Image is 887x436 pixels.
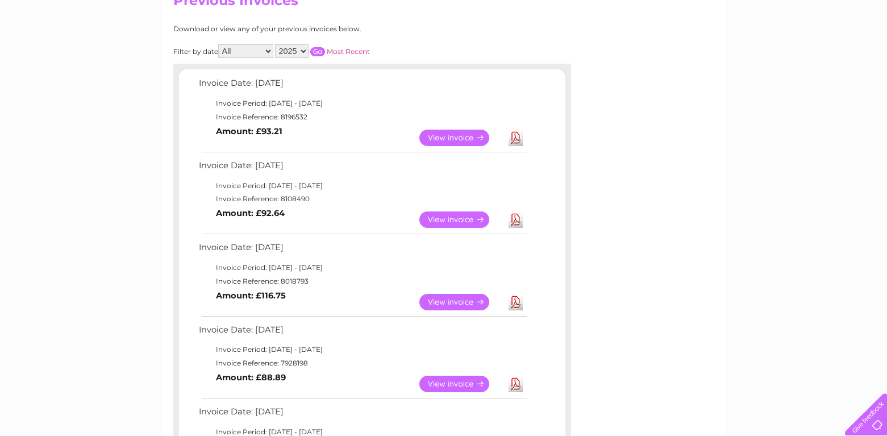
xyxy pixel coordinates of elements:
[419,130,503,146] a: View
[509,294,523,310] a: Download
[196,97,528,110] td: Invoice Period: [DATE] - [DATE]
[176,6,713,55] div: Clear Business is a trading name of Verastar Limited (registered in [GEOGRAPHIC_DATA] No. 3667643...
[196,261,528,275] td: Invoice Period: [DATE] - [DATE]
[509,130,523,146] a: Download
[216,126,282,136] b: Amount: £93.21
[509,376,523,392] a: Download
[173,44,472,58] div: Filter by date
[196,192,528,206] td: Invoice Reference: 8108490
[509,211,523,228] a: Download
[196,404,528,425] td: Invoice Date: [DATE]
[419,211,503,228] a: View
[196,158,528,179] td: Invoice Date: [DATE]
[216,208,285,218] b: Amount: £92.64
[419,376,503,392] a: View
[747,48,781,57] a: Telecoms
[31,30,89,64] img: logo.png
[715,48,740,57] a: Energy
[216,290,286,301] b: Amount: £116.75
[196,240,528,261] td: Invoice Date: [DATE]
[327,47,370,56] a: Most Recent
[196,179,528,193] td: Invoice Period: [DATE] - [DATE]
[849,48,876,57] a: Log out
[196,76,528,97] td: Invoice Date: [DATE]
[687,48,709,57] a: Water
[811,48,839,57] a: Contact
[673,6,751,20] a: 0333 014 3131
[419,294,503,310] a: View
[196,322,528,343] td: Invoice Date: [DATE]
[196,343,528,356] td: Invoice Period: [DATE] - [DATE]
[173,25,472,33] div: Download or view any of your previous invoices below.
[216,372,286,383] b: Amount: £88.89
[788,48,805,57] a: Blog
[196,110,528,124] td: Invoice Reference: 8196532
[196,275,528,288] td: Invoice Reference: 8018793
[196,356,528,370] td: Invoice Reference: 7928198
